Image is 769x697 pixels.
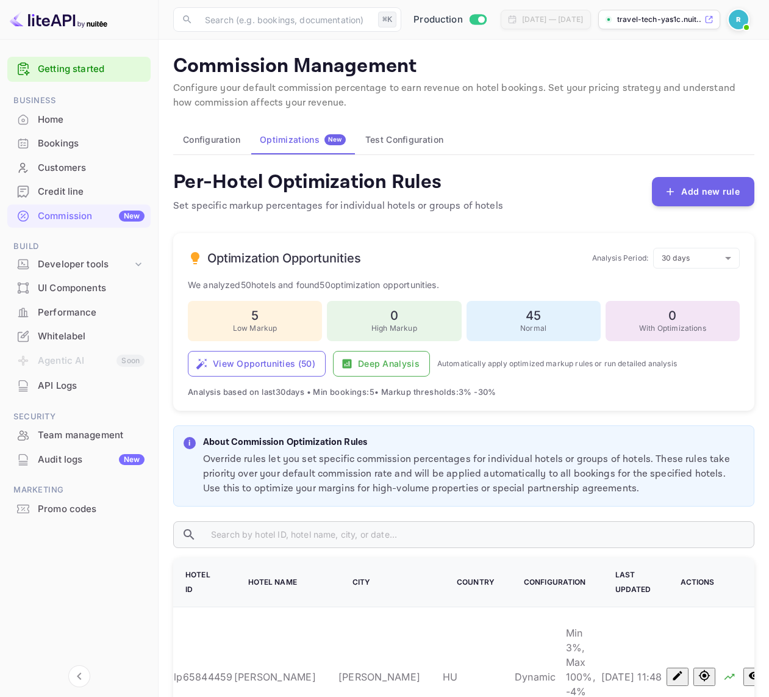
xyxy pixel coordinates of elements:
div: Developer tools [38,258,132,272]
div: Credit line [38,185,145,199]
button: Analyze hotel markup performance [720,668,739,686]
button: Configuration [173,125,250,154]
span: Marketing [7,483,151,497]
span: Security [7,410,151,424]
th: Hotel Name [234,558,338,607]
h4: Per-Hotel Optimization Rules [173,170,503,194]
div: Bookings [7,132,151,156]
button: View in Whitelabel [743,668,765,686]
h6: 45 [474,308,593,323]
p: With Optimizations [613,323,732,334]
div: Customers [38,161,145,175]
button: Deep Analysis [333,351,430,377]
button: Edit optimization rule [667,668,689,686]
p: i [188,438,190,449]
a: Whitelabel [7,325,151,347]
div: ⌘K [378,12,396,27]
div: [DATE] — [DATE] [522,14,583,25]
div: UI Components [38,281,145,295]
img: LiteAPI logo [10,10,107,29]
th: Configuration [509,558,601,607]
span: New [324,135,346,143]
div: Developer tools [7,254,151,275]
button: Test Configuration [356,125,453,154]
a: Bookings [7,132,151,154]
img: Revolut [729,10,748,29]
p: Configure your default commission percentage to earn revenue on hotel bookings. Set your pricing ... [173,81,754,110]
div: Bookings [38,137,145,151]
button: Test rates for this hotel [693,668,715,686]
p: Set specific markup percentages for individual hotels or groups of hotels [173,199,503,214]
div: Getting started [7,57,151,82]
div: Whitelabel [38,330,145,344]
h6: 0 [334,308,454,323]
th: Last Updated [601,558,666,607]
span: Production [413,13,463,27]
div: Credit line [7,180,151,204]
span: Build [7,240,151,253]
div: Audit logsNew [7,448,151,472]
a: CommissionNew [7,204,151,227]
div: Optimizations [260,134,346,145]
a: Team management [7,424,151,446]
a: Getting started [38,62,145,76]
p: High Markup [334,323,454,334]
span: Dynamic [510,671,561,683]
div: New [119,454,145,465]
a: Credit line [7,180,151,203]
h6: 0 [613,308,732,323]
p: Override rules let you set specific commission percentages for individual hotels or groups of hot... [203,452,744,496]
input: Search (e.g. bookings, documentation) [198,7,373,32]
span: Business [7,94,151,107]
span: Analysis based on last 30 days • Min bookings: 5 • Markup thresholds: 3 % - 30 % [188,387,496,397]
p: Commission Management [173,54,754,79]
div: Whitelabel [7,325,151,348]
button: Add new rule [652,177,754,206]
h6: Optimization Opportunities [207,251,360,265]
p: We analyzed 50 hotels and found 50 optimization opportunities. [188,278,740,291]
div: Commission [38,209,145,223]
p: Normal [474,323,593,334]
div: Team management [7,424,151,447]
div: Switch to Sandbox mode [409,13,491,27]
a: Promo codes [7,497,151,520]
div: API Logs [38,379,145,393]
button: Collapse navigation [68,665,90,687]
div: CommissionNew [7,204,151,228]
div: Promo codes [7,497,151,521]
div: API Logs [7,374,151,398]
div: Customers [7,156,151,180]
a: Home [7,108,151,131]
th: Country [442,558,509,607]
div: Performance [7,301,151,325]
a: API Logs [7,374,151,397]
p: Analysis Period: [592,253,648,264]
p: Automatically apply optimized markup rules or run detailed analysis [437,358,677,369]
a: Audit logsNew [7,448,151,471]
a: Customers [7,156,151,179]
p: About Commission Optimization Rules [203,436,744,450]
div: Audit logs [38,453,145,467]
div: 30 days [653,248,740,269]
th: City [338,558,442,607]
div: Promo codes [38,502,145,516]
th: Hotel ID [173,558,234,607]
div: Performance [38,306,145,320]
p: travel-tech-yas1c.nuit... [617,14,702,25]
a: Performance [7,301,151,323]
div: UI Components [7,276,151,300]
div: New [119,211,145,222]
input: Search by hotel ID, hotel name, city, or date... [201,521,754,548]
p: Low Markup [195,323,315,334]
button: View Opportunities (50) [188,351,326,377]
div: Home [7,108,151,132]
h6: 5 [195,308,315,323]
div: Team management [38,428,145,442]
div: Home [38,113,145,127]
a: UI Components [7,276,151,299]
